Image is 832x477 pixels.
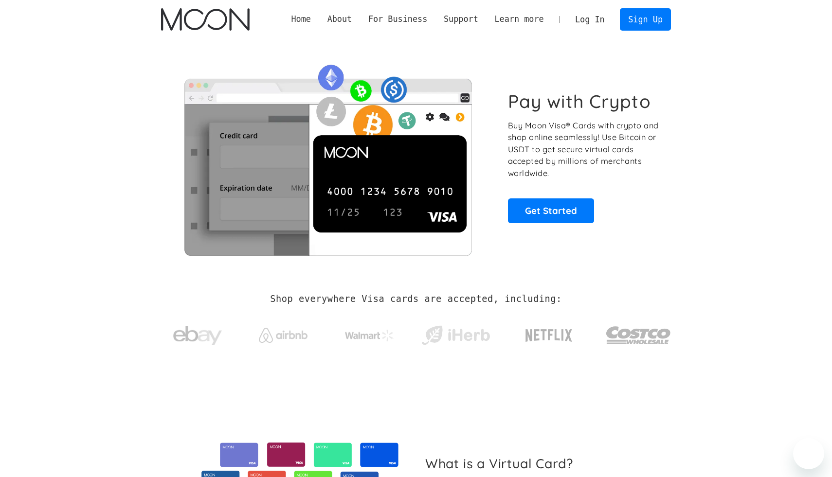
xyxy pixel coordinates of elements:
img: Airbnb [259,328,307,343]
a: home [161,8,249,31]
p: Buy Moon Visa® Cards with crypto and shop online seamlessly! Use Bitcoin or USDT to get secure vi... [508,120,660,179]
img: Walmart [345,330,394,341]
div: Support [444,13,478,25]
img: Moon Cards let you spend your crypto anywhere Visa is accepted. [161,58,494,255]
div: About [319,13,360,25]
a: Home [283,13,319,25]
a: ebay [161,311,234,356]
a: Airbnb [247,318,320,348]
img: iHerb [419,323,492,348]
div: About [327,13,352,25]
h2: Shop everywhere Visa cards are accepted, including: [270,294,561,304]
div: For Business [368,13,427,25]
a: Sign Up [620,8,670,30]
div: For Business [360,13,435,25]
a: Get Started [508,198,594,223]
div: Learn more [487,13,552,25]
div: Support [435,13,486,25]
iframe: Button to launch messaging window [793,438,824,469]
h2: What is a Virtual Card? [425,456,663,471]
a: iHerb [419,313,492,353]
a: Costco [606,307,671,358]
img: Costco [606,317,671,353]
img: Netflix [525,323,573,348]
h1: Pay with Crypto [508,90,651,112]
a: Walmart [333,320,406,346]
a: Log In [567,9,613,30]
img: Moon Logo [161,8,249,31]
img: ebay [173,320,222,351]
div: Learn more [494,13,543,25]
a: Netflix [506,314,593,353]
